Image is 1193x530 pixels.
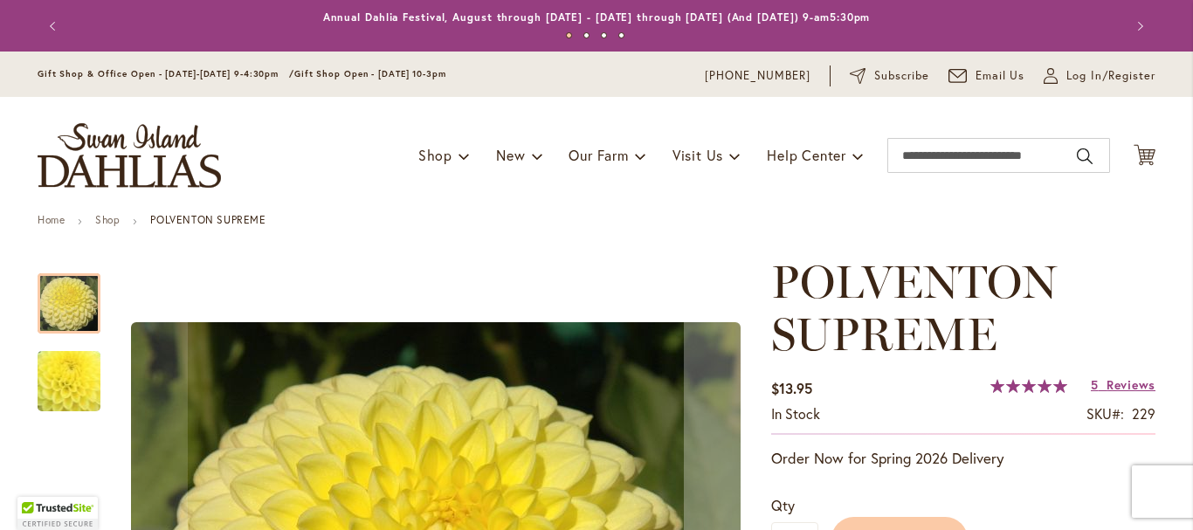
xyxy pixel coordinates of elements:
[601,32,607,38] button: 3 of 4
[874,67,929,85] span: Subscribe
[9,321,130,442] img: POLVENTON SUPREME
[566,32,572,38] button: 1 of 4
[672,146,723,164] span: Visit Us
[150,213,265,226] strong: POLVENTON SUPREME
[38,123,221,188] a: store logo
[976,67,1025,85] span: Email Us
[1091,376,1099,393] span: 5
[38,9,72,44] button: Previous
[38,213,65,226] a: Home
[767,146,846,164] span: Help Center
[95,213,120,226] a: Shop
[771,254,1057,361] span: POLVENTON SUPREME
[1132,404,1155,424] div: 229
[1107,376,1155,393] span: Reviews
[496,146,525,164] span: New
[294,68,446,79] span: Gift Shop Open - [DATE] 10-3pm
[990,379,1067,393] div: 100%
[323,10,871,24] a: Annual Dahlia Festival, August through [DATE] - [DATE] through [DATE] (And [DATE]) 9-am5:30pm
[38,68,294,79] span: Gift Shop & Office Open - [DATE]-[DATE] 9-4:30pm /
[771,379,812,397] span: $13.95
[948,67,1025,85] a: Email Us
[771,496,795,514] span: Qty
[850,67,929,85] a: Subscribe
[13,468,62,517] iframe: Launch Accessibility Center
[418,146,452,164] span: Shop
[38,334,100,411] div: POLVENTON SUPREME
[1044,67,1155,85] a: Log In/Register
[1086,404,1124,423] strong: SKU
[771,404,820,424] div: Availability
[1091,376,1155,393] a: 5 Reviews
[1066,67,1155,85] span: Log In/Register
[771,448,1155,469] p: Order Now for Spring 2026 Delivery
[771,404,820,423] span: In stock
[618,32,624,38] button: 4 of 4
[583,32,590,38] button: 2 of 4
[1121,9,1155,44] button: Next
[569,146,628,164] span: Our Farm
[705,67,810,85] a: [PHONE_NUMBER]
[38,256,118,334] div: POLVENTON SUPREME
